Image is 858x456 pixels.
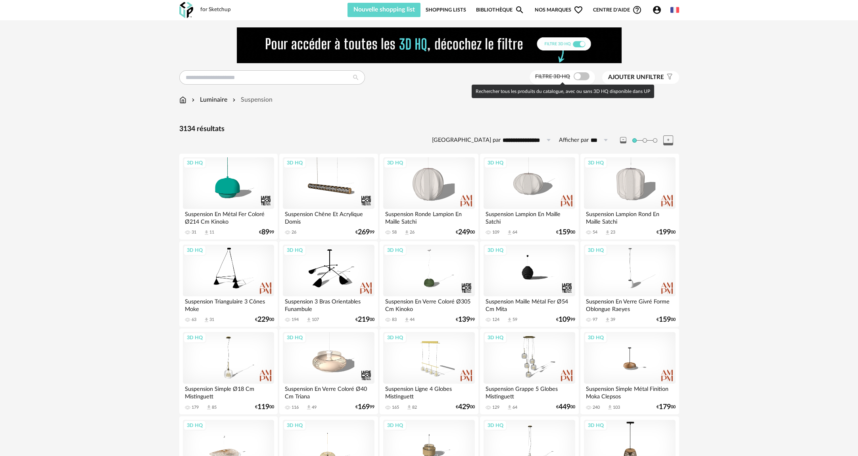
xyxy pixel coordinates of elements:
[380,241,478,327] a: 3D HQ Suspension En Verre Coloré Ø305 Cm Kinoko 83 Download icon 44 €13999
[183,158,206,168] div: 3D HQ
[355,404,374,410] div: € 99
[384,332,407,343] div: 3D HQ
[512,405,517,410] div: 64
[412,405,417,410] div: 82
[279,241,378,327] a: 3D HQ Suspension 3 Bras Orientables Funambule 194 Download icon 107 €21900
[458,230,470,235] span: 249
[476,3,524,17] a: BibliothèqueMagnify icon
[192,317,196,323] div: 63
[255,404,274,410] div: € 00
[480,241,578,327] a: 3D HQ Suspension Maille Métal Fer Ø54 Cm Mita 124 Download icon 59 €10999
[593,317,597,323] div: 97
[283,209,374,225] div: Suspension Chêne Et Acrylique Domis
[355,317,374,323] div: € 00
[652,5,662,15] span: Account Circle icon
[183,209,274,225] div: Suspension En Métal Fer Coloré Ø214 Cm Kinoko
[384,420,407,431] div: 3D HQ
[283,420,306,431] div: 3D HQ
[358,317,370,323] span: 219
[507,317,512,323] span: Download icon
[659,404,671,410] span: 179
[472,85,654,98] div: Rechercher tous les produits du catalogue, avec ou sans 3D HQ disponible dans UP
[535,3,583,17] span: Nos marques
[306,404,312,410] span: Download icon
[179,241,278,327] a: 3D HQ Suspension Triangulaire 3 Cônes Moke 63 Download icon 31 €22900
[556,230,575,235] div: € 00
[584,420,607,431] div: 3D HQ
[432,137,501,144] label: [GEOGRAPHIC_DATA] par
[209,230,214,235] div: 11
[257,317,269,323] span: 229
[593,5,642,15] span: Centre d'aideHelp Circle Outline icon
[179,154,278,240] a: 3D HQ Suspension En Métal Fer Coloré Ø214 Cm Kinoko 31 Download icon 11 €8999
[355,230,374,235] div: € 99
[259,230,274,235] div: € 99
[584,384,675,400] div: Suspension Simple Métal Finition Moka Clepsos
[192,405,199,410] div: 179
[179,328,278,414] a: 3D HQ Suspension Simple Ø18 Cm Mistinguett 179 Download icon 85 €11900
[353,6,415,13] span: Nouvelle shopping list
[608,74,645,80] span: Ajouter un
[283,332,306,343] div: 3D HQ
[556,404,575,410] div: € 00
[507,404,512,410] span: Download icon
[410,317,415,323] div: 44
[190,95,196,104] img: svg+xml;base64,PHN2ZyB3aWR0aD0iMTYiIGhlaWdodD0iMTYiIHZpZXdCb3g9IjAgMCAxNiAxNiIgZmlsbD0ibm9uZSIgeG...
[535,74,570,79] span: Filtre 3D HQ
[484,296,575,312] div: Suspension Maille Métal Fer Ø54 Cm Mita
[183,332,206,343] div: 3D HQ
[574,5,583,15] span: Heart Outline icon
[602,71,679,84] button: Ajouter unfiltre Filter icon
[484,420,507,431] div: 3D HQ
[283,158,306,168] div: 3D HQ
[203,230,209,236] span: Download icon
[492,230,499,235] div: 109
[200,6,231,14] div: for Sketchup
[580,154,679,240] a: 3D HQ Suspension Lampion Rond En Maille Satchi 54 Download icon 23 €19900
[584,296,675,312] div: Suspension En Verre Givré Forme Oblongue Raeyes
[261,230,269,235] span: 89
[458,317,470,323] span: 139
[507,230,512,236] span: Download icon
[237,27,622,63] img: FILTRE%20HQ%20NEW_V1%20(4).gif
[404,230,410,236] span: Download icon
[484,158,507,168] div: 3D HQ
[279,154,378,240] a: 3D HQ Suspension Chêne Et Acrylique Domis 26 €26999
[257,404,269,410] span: 119
[358,230,370,235] span: 269
[206,404,212,410] span: Download icon
[559,230,570,235] span: 159
[458,404,470,410] span: 429
[580,328,679,414] a: 3D HQ Suspension Simple Métal Finition Moka Clepsos 240 Download icon 103 €17900
[380,154,478,240] a: 3D HQ Suspension Ronde Lampion En Maille Satchi 58 Download icon 26 €24900
[426,3,466,17] a: Shopping Lists
[183,420,206,431] div: 3D HQ
[607,404,613,410] span: Download icon
[559,137,589,144] label: Afficher par
[383,384,474,400] div: Suspension Ligne 4 Globes Mistinguett
[580,241,679,327] a: 3D HQ Suspension En Verre Givré Forme Oblongue Raeyes 97 Download icon 39 €15900
[392,317,397,323] div: 83
[456,404,475,410] div: € 00
[283,245,306,255] div: 3D HQ
[659,317,671,323] span: 159
[664,73,673,81] span: Filter icon
[613,405,620,410] div: 103
[279,328,378,414] a: 3D HQ Suspension En Verre Coloré Ø40 Cm Triana 116 Download icon 49 €16999
[492,317,499,323] div: 124
[179,95,186,104] img: svg+xml;base64,PHN2ZyB3aWR0aD0iMTYiIGhlaWdodD0iMTciIHZpZXdCb3g9IjAgMCAxNiAxNyIgZmlsbD0ibm9uZSIgeG...
[584,158,607,168] div: 3D HQ
[656,404,676,410] div: € 00
[610,230,615,235] div: 23
[384,158,407,168] div: 3D HQ
[255,317,274,323] div: € 00
[608,73,664,81] span: filtre
[515,5,524,15] span: Magnify icon
[593,405,600,410] div: 240
[179,2,193,18] img: OXP
[203,317,209,323] span: Download icon
[312,317,319,323] div: 107
[484,209,575,225] div: Suspension Lampion En Maille Satchi
[183,245,206,255] div: 3D HQ
[605,317,610,323] span: Download icon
